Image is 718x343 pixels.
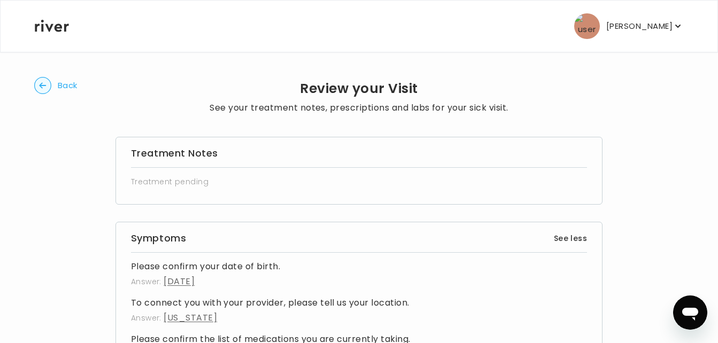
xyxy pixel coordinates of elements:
[131,176,219,187] span: Treatment pending
[574,13,600,39] img: user avatar
[58,78,78,93] span: Back
[673,295,707,330] iframe: Button to launch messaging window
[131,295,587,310] h4: To connect you with your provider, please tell us your location.
[606,19,673,34] p: [PERSON_NAME]
[131,146,587,161] h3: Treatment Notes
[131,313,161,323] span: Answer:
[210,81,508,96] h2: Review your Visit
[164,275,195,287] span: [DATE]
[131,231,186,246] h3: Symptoms
[34,77,78,94] button: Back
[131,276,161,287] span: Answer:
[131,259,587,274] h4: Please confirm your date of birth.
[574,13,683,39] button: user avatar[PERSON_NAME]
[554,232,587,245] button: See less
[164,311,217,324] span: [US_STATE]
[210,100,508,115] p: See your treatment notes, prescriptions and labs for your sick visit.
